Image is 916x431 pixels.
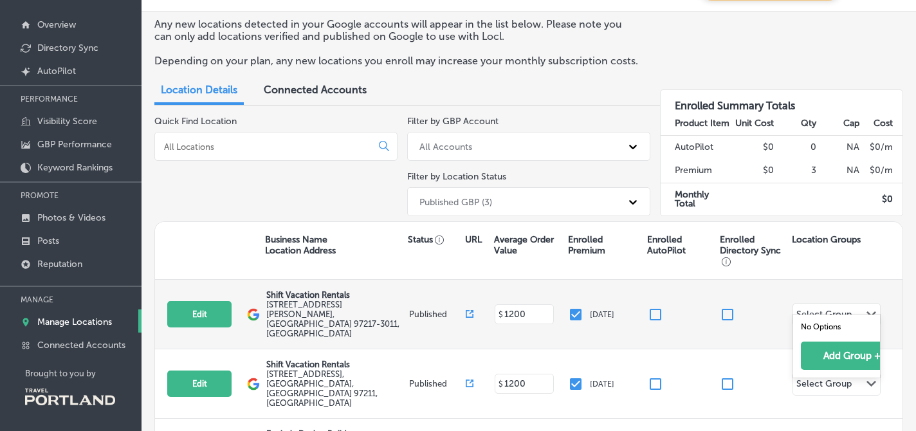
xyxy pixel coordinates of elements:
td: 0 [774,135,817,159]
p: Overview [37,19,76,30]
p: Status [408,234,465,245]
p: Brought to you by [25,369,142,378]
p: AutoPilot [37,66,76,77]
p: Published [409,309,466,319]
label: Filter by GBP Account [407,116,499,127]
p: $ [499,310,503,319]
td: Monthly Total [661,183,732,215]
p: Enrolled AutoPilot [647,234,713,256]
img: logo [247,308,260,321]
p: Keyword Rankings [37,162,113,173]
td: $ 0 /m [860,135,902,159]
p: Any new locations detected in your Google accounts will appear in the list below. Please note you... [154,18,641,42]
p: Published [409,379,466,389]
p: Visibility Score [37,116,97,127]
th: Cost [860,112,902,136]
label: Filter by Location Status [407,171,506,182]
button: Edit [167,301,232,327]
h3: Enrolled Summary Totals [661,90,902,112]
p: Reputation [37,259,82,270]
td: $ 0 /m [860,159,902,183]
label: Quick Find Location [154,116,237,127]
p: Manage Locations [37,316,112,327]
p: [DATE] [590,310,614,319]
span: Location Details [161,84,237,96]
p: Location Groups [792,234,861,245]
button: Add Group + [801,342,904,370]
div: Select Group [796,309,852,324]
label: [STREET_ADDRESS] , [GEOGRAPHIC_DATA], [GEOGRAPHIC_DATA] 97211, [GEOGRAPHIC_DATA] [266,369,406,408]
label: No Options [801,322,841,331]
img: Travel Portland [25,389,115,405]
p: Posts [37,235,59,246]
div: All Accounts [419,141,472,152]
td: $0 [731,159,774,183]
label: [STREET_ADDRESS][PERSON_NAME] , [GEOGRAPHIC_DATA] 97217-3011, [GEOGRAPHIC_DATA] [266,300,406,338]
th: Cap [817,112,859,136]
strong: Product Item [675,118,729,129]
p: Enrolled Premium [568,234,641,256]
th: Qty [774,112,817,136]
button: Edit [167,371,232,397]
p: Average Order Value [494,234,562,256]
img: logo [247,378,260,390]
th: Unit Cost [731,112,774,136]
p: Directory Sync [37,42,98,53]
td: AutoPilot [661,135,732,159]
p: Depending on your plan, any new locations you enroll may increase your monthly subscription costs. [154,55,641,67]
div: Select Group [796,378,852,393]
p: Shift Vacation Rentals [266,360,406,369]
p: Connected Accounts [37,340,125,351]
span: Connected Accounts [264,84,367,96]
p: URL [465,234,482,245]
div: Published GBP (3) [419,196,492,207]
p: $ [499,380,503,389]
td: Premium [661,159,732,183]
p: Photos & Videos [37,212,105,223]
p: GBP Performance [37,139,112,150]
td: NA [817,159,859,183]
p: Shift Vacation Rentals [266,290,406,300]
p: Business Name Location Address [265,234,336,256]
td: $ 0 [860,183,902,215]
p: [DATE] [590,380,614,389]
td: 3 [774,159,817,183]
td: $0 [731,135,774,159]
input: All Locations [163,141,369,152]
p: Enrolled Directory Sync [720,234,785,267]
td: NA [817,135,859,159]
